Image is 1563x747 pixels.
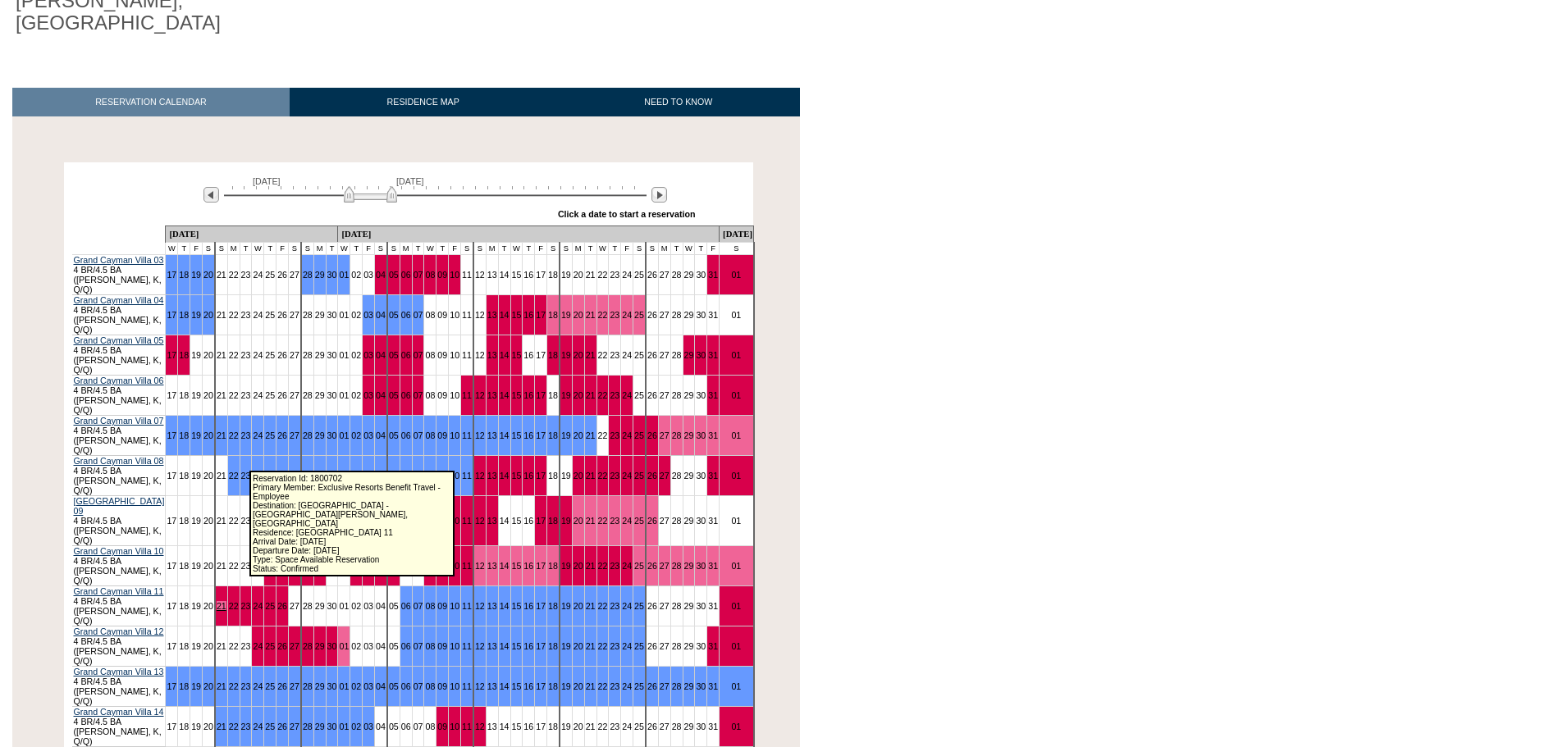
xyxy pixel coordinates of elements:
a: 01 [339,350,349,360]
a: 25 [634,390,644,400]
a: 19 [561,516,571,526]
a: 28 [672,270,682,280]
a: 26 [647,350,657,360]
a: 22 [229,471,239,481]
a: [GEOGRAPHIC_DATA] 09 [74,496,165,516]
a: 26 [647,390,657,400]
a: 30 [696,270,706,280]
a: 30 [327,390,337,400]
a: 18 [548,350,558,360]
a: 14 [500,310,510,320]
a: 30 [696,561,706,571]
a: 23 [610,471,619,481]
a: 14 [500,601,510,611]
a: 18 [548,561,558,571]
a: 01 [731,561,741,571]
a: 30 [327,310,337,320]
a: 28 [303,430,313,440]
a: 13 [487,430,497,440]
a: 03 [363,601,373,611]
a: 19 [561,390,571,400]
a: RESERVATION CALENDAR [12,88,290,116]
a: 22 [598,270,608,280]
a: 10 [450,350,459,360]
a: 01 [339,430,349,440]
a: 20 [574,350,583,360]
a: 24 [622,350,632,360]
a: 26 [277,601,287,611]
a: 08 [425,601,435,611]
a: 10 [450,561,459,571]
a: 28 [672,390,682,400]
a: 18 [548,310,558,320]
a: 22 [229,430,239,440]
a: 14 [500,430,510,440]
a: 28 [303,270,313,280]
a: 21 [586,310,596,320]
a: 05 [389,270,399,280]
a: 17 [536,601,546,611]
a: 02 [351,601,361,611]
a: 25 [634,561,644,571]
a: 06 [401,601,411,611]
a: 04 [376,390,386,400]
a: 17 [536,310,546,320]
a: 10 [450,516,459,526]
a: 24 [622,390,632,400]
a: Grand Cayman Villa 06 [74,376,164,385]
a: 19 [191,270,201,280]
a: 18 [548,516,558,526]
a: 18 [179,430,189,440]
a: 01 [731,270,741,280]
a: 19 [561,350,571,360]
a: 13 [487,390,497,400]
a: 29 [684,516,694,526]
a: 20 [574,270,583,280]
a: 31 [708,516,718,526]
a: 17 [536,390,546,400]
a: 27 [660,471,670,481]
a: 15 [512,430,522,440]
a: 23 [610,430,619,440]
a: 16 [523,390,533,400]
a: 16 [523,561,533,571]
a: 25 [634,471,644,481]
a: 29 [684,270,694,280]
a: 23 [241,430,251,440]
a: 01 [339,270,349,280]
a: 09 [437,430,447,440]
a: 11 [462,471,472,481]
a: 17 [536,471,546,481]
a: 25 [265,430,275,440]
a: RESIDENCE MAP [290,88,557,116]
a: 01 [731,310,741,320]
a: 03 [363,270,373,280]
a: 15 [512,390,522,400]
a: 03 [363,350,373,360]
a: 23 [610,270,619,280]
a: 24 [622,471,632,481]
a: 23 [610,390,619,400]
a: 10 [450,471,459,481]
a: 11 [462,516,472,526]
a: 27 [660,561,670,571]
a: 07 [414,310,423,320]
a: 24 [253,601,263,611]
a: 14 [500,350,510,360]
a: Grand Cayman Villa 04 [74,295,164,305]
a: 03 [363,310,373,320]
a: 20 [574,390,583,400]
a: 03 [363,430,373,440]
a: 25 [265,601,275,611]
a: 30 [327,601,337,611]
a: 19 [561,430,571,440]
a: 27 [660,430,670,440]
a: 27 [290,430,299,440]
a: 06 [401,350,411,360]
a: 30 [696,430,706,440]
a: 01 [731,350,741,360]
a: 24 [622,516,632,526]
a: 12 [475,516,485,526]
a: Grand Cayman Villa 10 [74,546,164,556]
a: 13 [487,561,497,571]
